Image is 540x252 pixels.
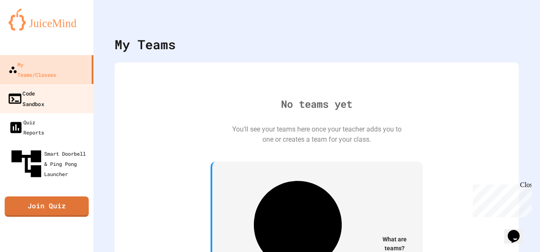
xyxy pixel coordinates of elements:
img: logo-orange.svg [8,8,85,31]
div: My Teams/Classes [8,59,56,80]
div: You'll see your teams here once your teacher adds you to one or creates a team for your class. [232,124,402,145]
iframe: chat widget [470,181,532,217]
div: My Teams [115,35,176,54]
div: Smart Doorbell & Ping Pong Launcher [8,146,90,182]
div: Code Sandbox [7,88,44,109]
a: Join Quiz [5,196,89,217]
div: Chat with us now!Close [3,3,59,54]
div: No teams yet [281,96,352,112]
div: Quiz Reports [8,117,44,137]
iframe: chat widget [504,218,532,244]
